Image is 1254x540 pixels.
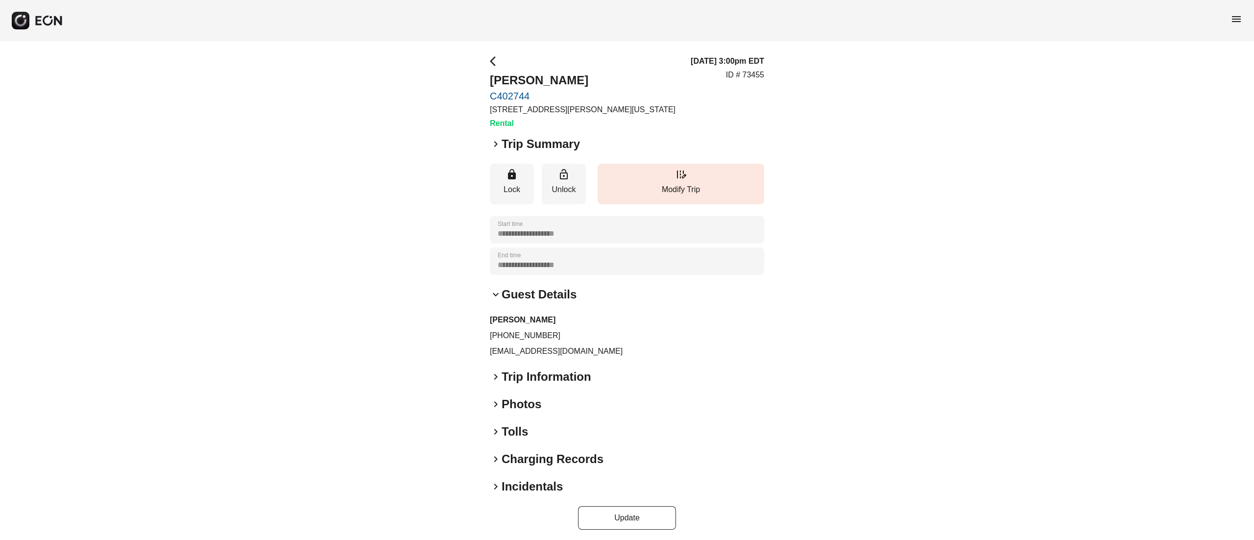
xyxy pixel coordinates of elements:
[558,169,570,180] span: lock_open
[598,164,764,204] button: Modify Trip
[490,371,502,383] span: keyboard_arrow_right
[490,55,502,67] span: arrow_back_ios
[1230,13,1242,25] span: menu
[490,73,675,88] h2: [PERSON_NAME]
[490,164,534,204] button: Lock
[502,451,603,467] h2: Charging Records
[603,184,759,196] p: Modify Trip
[490,481,502,492] span: keyboard_arrow_right
[490,118,675,129] h3: Rental
[675,169,687,180] span: edit_road
[495,184,529,196] p: Lock
[490,90,675,102] a: C402744
[502,287,577,302] h2: Guest Details
[490,138,502,150] span: keyboard_arrow_right
[578,506,676,530] button: Update
[490,104,675,116] p: [STREET_ADDRESS][PERSON_NAME][US_STATE]
[502,136,580,152] h2: Trip Summary
[490,289,502,300] span: keyboard_arrow_down
[490,314,764,326] h3: [PERSON_NAME]
[502,396,541,412] h2: Photos
[542,164,586,204] button: Unlock
[691,55,764,67] h3: [DATE] 3:00pm EDT
[490,330,764,342] p: [PHONE_NUMBER]
[490,398,502,410] span: keyboard_arrow_right
[490,426,502,438] span: keyboard_arrow_right
[506,169,518,180] span: lock
[502,369,591,385] h2: Trip Information
[502,424,528,440] h2: Tolls
[547,184,581,196] p: Unlock
[490,453,502,465] span: keyboard_arrow_right
[490,345,764,357] p: [EMAIL_ADDRESS][DOMAIN_NAME]
[502,479,563,494] h2: Incidentals
[726,69,764,81] p: ID # 73455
